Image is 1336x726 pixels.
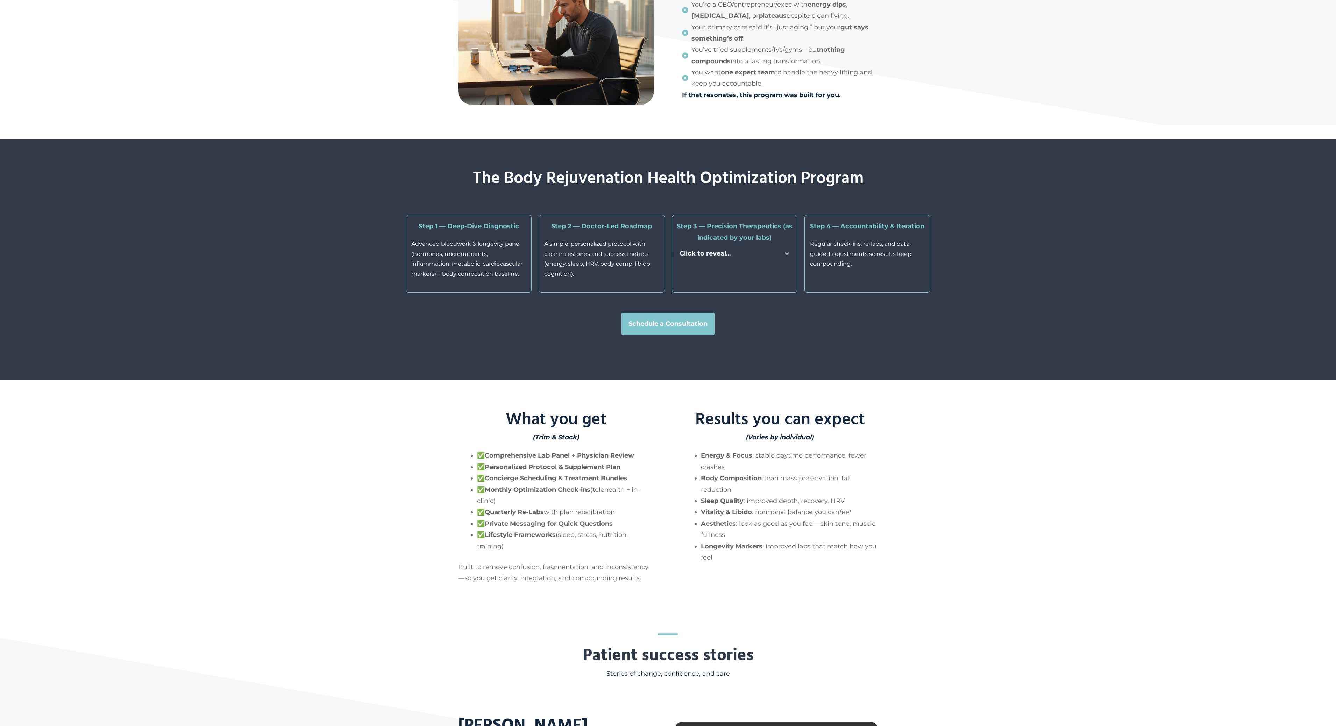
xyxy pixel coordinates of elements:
li: : hormonal balance you can [701,506,878,518]
p: Advanced bloodwork & longevity panel (hormones, micronutrients, inflammation, metabolic, cardiova... [411,239,526,279]
strong: Personalized Protocol & Supplement Plan [485,463,620,471]
li: ✅ (sleep, stress, nutrition, training) [477,529,654,552]
h5: Stories of change, confidence, and care [458,668,878,679]
h2: What you get [458,408,654,432]
strong: Monthly Optimization Check-ins [485,486,590,494]
strong: Step 4 — Accountability & Iteration [810,222,924,230]
strong: Click to reveal [680,250,726,257]
li: ✅ [477,473,654,484]
p: Regular check-ins, re-labs, and data-guided adjustments so results keep compounding. [810,239,925,269]
li: ✅ [477,518,654,529]
h2: The Body Rejuvenation Health Optimization Program [406,167,930,191]
strong: energy dips [808,1,846,8]
li: ✅ with plan recalibration [477,506,654,518]
strong: Vitality & Libido [701,508,752,516]
li: : lean mass preservation, fat reduction [701,473,878,495]
strong: gut says something’s off [691,23,868,42]
strong: Private Messaging for Quick Questions [485,520,613,527]
strong: Lifestyle Frameworks [485,531,556,539]
span: … [680,249,731,258]
button: Click to reveal… [672,243,797,264]
strong: Comprehensive Lab Panel + Physician Review [485,452,634,459]
em: feel [839,508,851,516]
strong: [MEDICAL_DATA] [691,12,749,20]
strong: Longevity Markers [701,542,762,550]
strong: Step 1 — Deep-Dive Diagnostic [419,222,519,230]
h2: Results you can expect [682,408,878,432]
strong: Body Composition [701,474,762,482]
strong: Step 3 — Precision Therapeutics (as indicated by your labs) [677,222,793,241]
strong: (Varies by individual) [746,433,814,441]
strong: (Trim & Stack) [533,433,579,441]
p: Built to remove confusion, fragmentation, and inconsistency—so you get clarity, integration, and ... [458,561,654,584]
strong: Aesthetics [701,520,736,527]
li: ✅ (telehealth + in-clinic) [477,484,654,507]
p: A simple, personalized protocol with clear milestones and success metrics (energy, sleep, HRV, bo... [544,239,659,279]
a: Schedule a Consultation [621,313,715,335]
strong: Schedule a Consultation [628,318,708,329]
li: : look as good as you feel—skin tone, muscle fullness [701,518,878,541]
span: Your primary care said it’s “just aging,” but your . [691,22,878,44]
strong: Concierge Scheduling & Treatment Bundles [485,474,627,482]
strong: Sleep Quality [701,497,744,505]
span: You want to handle the heavy lifting and keep you accountable. [691,67,878,89]
strong: Energy & Focus [701,452,752,459]
strong: Patient success stories [583,642,754,669]
strong: plateaus [759,12,787,20]
strong: Quarterly Re-Labs [485,508,544,516]
strong: one expert team [721,69,775,76]
strong: Step 2 — Doctor-Led Roadmap [551,222,652,230]
li: ✅ [477,450,654,461]
li: ✅ [477,461,654,473]
li: : improved labs that match how you feel [701,541,878,563]
li: : stable daytime performance, fewer crashes [701,450,878,473]
strong: nothing compounds [691,46,845,65]
li: : improved depth, recovery, HRV [701,495,878,506]
span: You’ve tried supplements/IVs/gyms—but into a lasting transformation. [691,44,878,67]
strong: If that resonates, this program was built for you. [682,91,841,99]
